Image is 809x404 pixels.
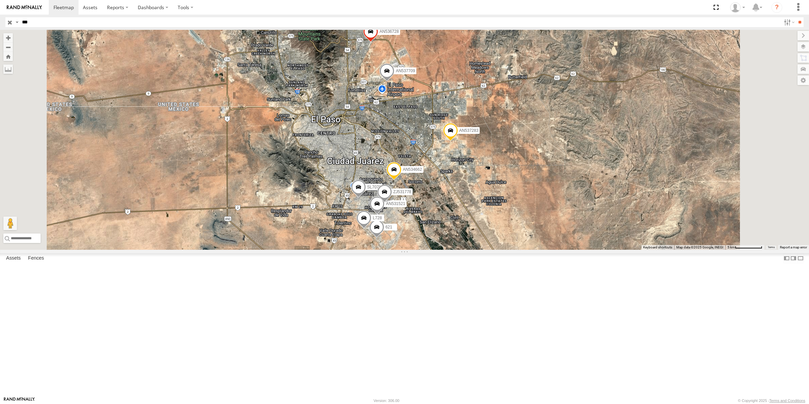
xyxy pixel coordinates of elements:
span: L728 [373,216,382,220]
label: Hide Summary Table [797,253,804,263]
span: AN536728 [379,29,399,34]
span: 5 km [727,245,735,249]
button: Zoom in [3,33,13,42]
span: Map data ©2025 Google, INEGI [676,245,723,249]
label: Assets [3,254,24,263]
div: © Copyright 2025 - [738,399,805,403]
label: Dock Summary Table to the Right [790,253,797,263]
span: AN537709 [396,68,415,73]
label: Measure [3,64,13,74]
button: Keyboard shortcuts [643,245,672,250]
label: Search Query [14,17,20,27]
span: AN531521 [386,201,405,206]
label: Fences [25,254,47,263]
button: Zoom out [3,42,13,52]
div: Version: 306.00 [374,399,399,403]
button: Zoom Home [3,52,13,61]
button: Drag Pegman onto the map to open Street View [3,217,17,230]
a: Terms [768,246,775,249]
span: SL7070 [367,185,381,189]
span: AN537283 [459,128,479,133]
span: AN534662 [403,167,422,171]
i: ? [771,2,782,13]
span: 621 [386,225,392,229]
label: Dock Summary Table to the Left [783,253,790,263]
a: Report a map error [780,245,807,249]
div: Roberto Garcia [728,2,747,13]
a: Terms and Conditions [769,399,805,403]
img: rand-logo.svg [7,5,42,10]
label: Search Filter Options [781,17,796,27]
a: Visit our Website [4,397,35,404]
span: ZJ531778 [393,189,411,194]
label: Map Settings [797,76,809,85]
button: Map Scale: 5 km per 77 pixels [725,245,764,250]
